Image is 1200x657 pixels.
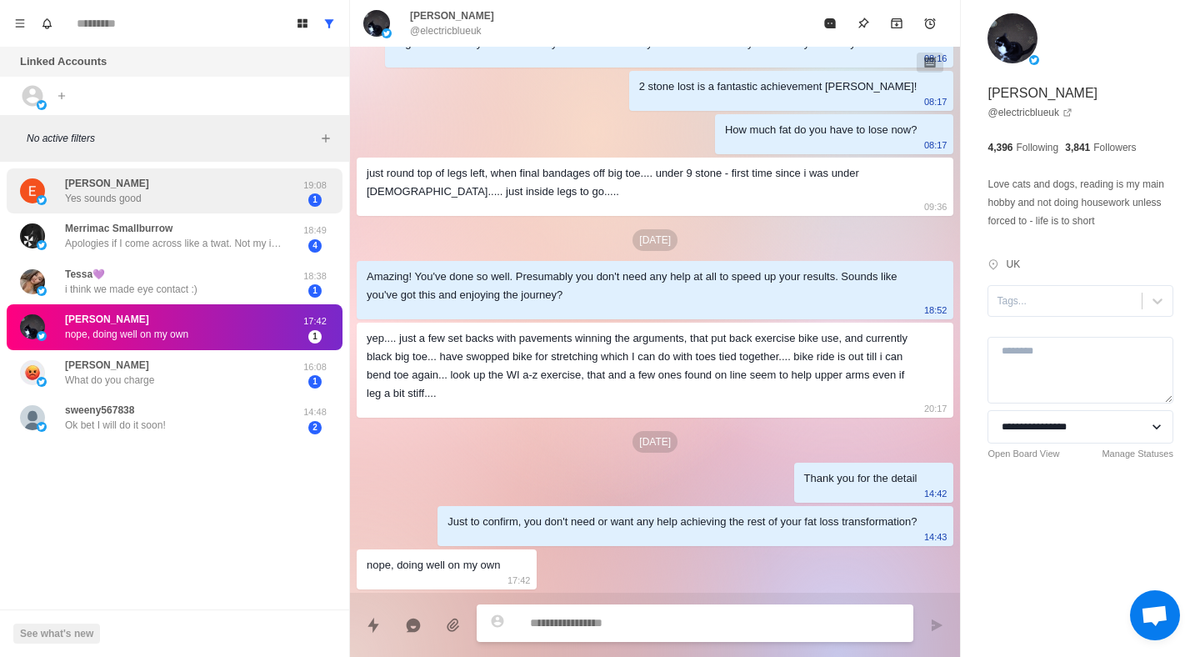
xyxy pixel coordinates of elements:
[813,7,847,40] button: Mark as read
[924,93,947,111] p: 08:17
[987,447,1059,461] a: Open Board View
[924,484,947,503] p: 14:42
[1130,590,1180,640] a: Open chat
[924,528,947,546] p: 14:43
[20,178,45,203] img: picture
[65,267,105,282] p: Tessa💜
[294,360,336,374] p: 16:08
[7,10,33,37] button: Menu
[920,609,953,642] button: Send message
[437,609,470,642] button: Add media
[294,178,336,193] p: 19:08
[1065,140,1090,155] p: 3,841
[847,7,880,40] button: Pin
[37,240,47,250] img: picture
[20,360,45,385] img: picture
[65,312,149,327] p: [PERSON_NAME]
[33,10,60,37] button: Notifications
[65,282,197,297] p: i think we made eye contact :)
[37,100,47,110] img: picture
[924,136,947,154] p: 08:17
[924,198,947,216] p: 09:36
[987,105,1072,120] a: @electricblueuk
[1017,140,1059,155] p: Following
[410,23,482,38] p: @electricblueuk
[382,28,392,38] img: picture
[725,121,917,139] div: How much fat do you have to lose now?
[37,286,47,296] img: picture
[308,284,322,298] span: 1
[987,13,1037,63] img: picture
[20,314,45,339] img: picture
[65,327,188,342] p: nope, doing well on my own
[289,10,316,37] button: Board View
[367,329,917,403] div: yep.... just a few set backs with pavements winning the arguments, that put back exercise bike us...
[294,269,336,283] p: 18:38
[1029,55,1039,65] img: picture
[316,10,342,37] button: Show all conversations
[924,301,947,319] p: 18:52
[294,405,336,419] p: 14:48
[308,421,322,434] span: 2
[37,422,47,432] img: picture
[65,176,149,191] p: [PERSON_NAME]
[639,78,917,96] div: 2 stone lost is a fantastic achievement [PERSON_NAME]!
[410,8,494,23] p: [PERSON_NAME]
[987,83,1097,103] p: [PERSON_NAME]
[65,403,134,418] p: sweeny567838
[308,239,322,253] span: 4
[987,140,1012,155] p: 4,396
[37,331,47,341] img: picture
[20,269,45,294] img: picture
[20,223,45,248] img: picture
[367,268,917,304] div: Amazing! You've done so well. Presumably you don't need any help at all to speed up your results....
[316,128,336,148] button: Add filters
[987,175,1173,230] p: Love cats and dogs, reading is my main hobby and not doing housework unless forced to - life is t...
[52,86,72,106] button: Add account
[632,229,677,251] p: [DATE]
[37,377,47,387] img: picture
[65,221,172,236] p: Merrimac Smallburrow
[13,624,100,644] button: See what's new
[1102,447,1173,461] a: Manage Statuses
[65,358,149,373] p: [PERSON_NAME]
[924,399,947,418] p: 20:17
[913,7,947,40] button: Add reminder
[20,53,107,70] p: Linked Accounts
[357,609,390,642] button: Quick replies
[65,191,142,206] p: Yes sounds good
[447,513,917,531] div: Just to confirm, you don't need or want any help achieving the rest of your fat loss transformation?
[1093,140,1136,155] p: Followers
[632,431,677,453] p: [DATE]
[27,131,316,146] p: No active filters
[294,314,336,328] p: 17:42
[308,193,322,207] span: 1
[65,373,154,388] p: What do you charge
[363,10,390,37] img: picture
[37,195,47,205] img: picture
[308,330,322,344] span: 1
[308,375,322,389] span: 1
[367,164,917,201] div: just round top of legs left, when final bandages off big toe.... under 9 stone - first time since...
[804,469,917,488] div: Thank you for the detail
[367,556,500,574] div: nope, doing well on my own
[294,223,336,238] p: 18:49
[65,418,166,433] p: Ok bet I will do it soon!
[20,405,45,430] img: picture
[924,49,947,68] p: 08:16
[880,7,913,40] button: Archive
[507,571,531,589] p: 17:42
[1006,257,1020,272] p: UK
[65,236,282,251] p: Apologies if I come across like a twat. Not my intention
[397,609,430,642] button: Reply with AI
